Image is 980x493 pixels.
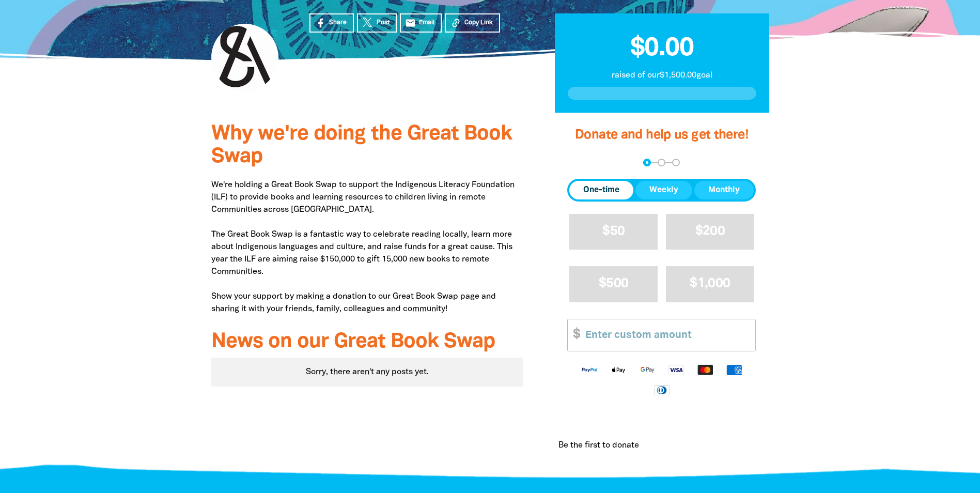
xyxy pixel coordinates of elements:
[602,225,625,237] span: $50
[357,13,397,33] a: Post
[558,439,639,452] p: Be the first to donate
[445,13,500,33] button: Copy Link
[575,364,604,376] img: Paypal logo
[666,266,754,302] button: $1,000
[635,181,692,199] button: Weekly
[309,13,354,33] a: Share
[649,184,678,196] span: Weekly
[583,184,619,196] span: One-time
[211,179,524,315] p: We're holding a Great Book Swap to support the Indigenous Literacy Foundation (ILF) to provide bo...
[211,358,524,387] div: Sorry, there aren't any posts yet.
[569,214,658,250] button: $50
[554,427,769,464] div: Donation stream
[647,384,676,396] img: Diners Club logo
[211,358,524,387] div: Paginated content
[720,364,749,376] img: American Express logo
[643,159,651,166] button: Navigate to step 1 of 3 to enter your donation amount
[567,356,756,404] div: Available payment methods
[666,214,754,250] button: $200
[658,159,665,166] button: Navigate to step 2 of 3 to enter your details
[708,184,740,196] span: Monthly
[329,18,347,27] span: Share
[691,364,720,376] img: Mastercard logo
[569,181,633,199] button: One-time
[694,181,754,199] button: Monthly
[672,159,680,166] button: Navigate to step 3 of 3 to enter your payment details
[569,266,658,302] button: $500
[695,225,725,237] span: $200
[630,37,694,60] span: $0.00
[568,319,580,351] span: $
[377,18,390,27] span: Post
[419,18,434,27] span: Email
[578,319,755,351] input: Enter custom amount
[575,129,749,141] span: Donate and help us get there!
[567,179,756,202] div: Donation frequency
[662,364,691,376] img: Visa logo
[604,364,633,376] img: Apple Pay logo
[568,69,756,82] p: raised of our $1,500.00 goal
[400,13,442,33] a: emailEmail
[599,278,628,289] span: $500
[690,278,730,289] span: $1,000
[211,125,512,166] span: Why we're doing the Great Book Swap
[464,18,493,27] span: Copy Link
[211,331,524,353] h3: News on our Great Book Swap
[405,18,416,28] i: email
[633,364,662,376] img: Google Pay logo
